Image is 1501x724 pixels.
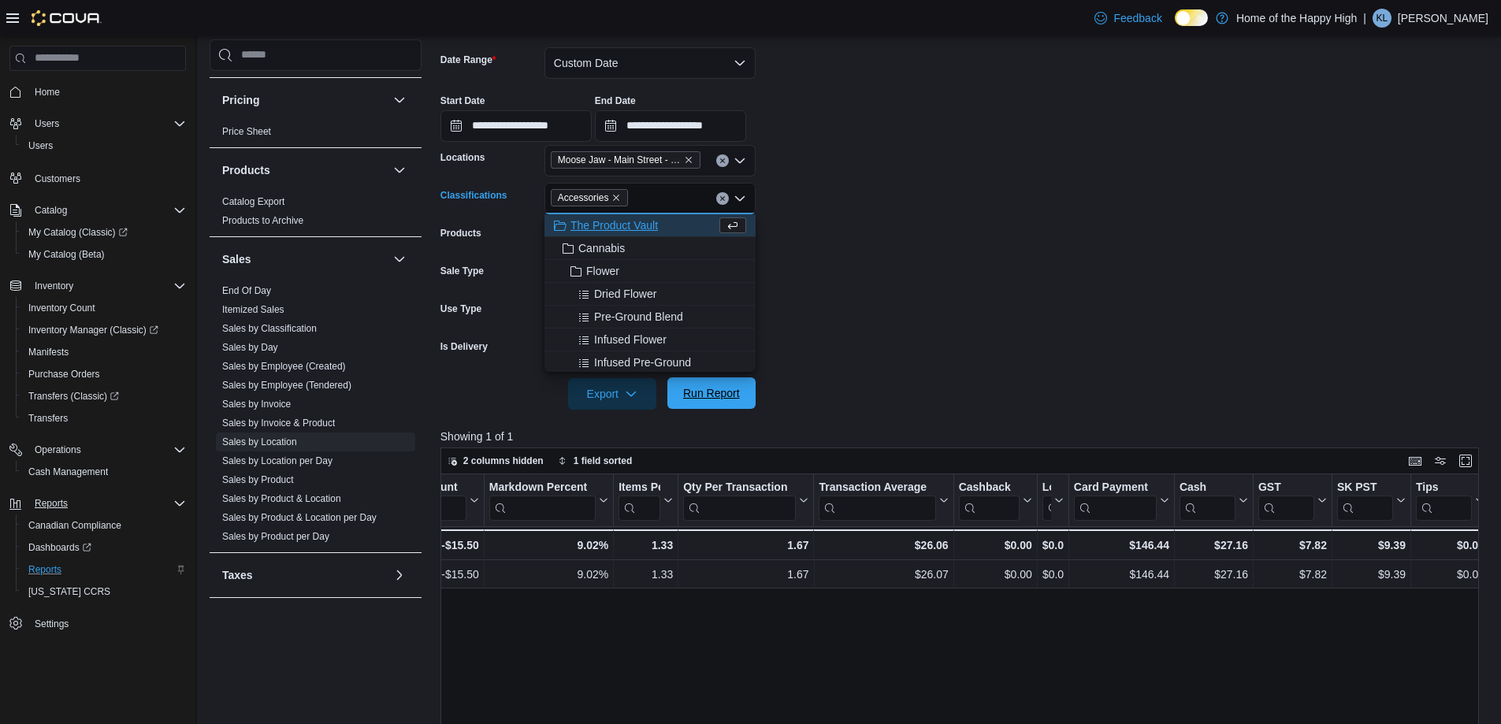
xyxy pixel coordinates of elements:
[222,251,387,267] button: Sales
[551,189,629,206] span: Accessories
[22,321,165,340] a: Inventory Manager (Classic)
[1456,451,1475,470] button: Enter fullscreen
[463,455,544,467] span: 2 columns hidden
[595,95,636,107] label: End Date
[28,139,53,152] span: Users
[381,536,478,555] div: -$15.50
[1416,565,1484,584] div: $0.00
[440,227,481,239] label: Products
[619,565,673,584] div: 1.33
[594,355,691,370] span: Infused Pre-Ground
[958,481,1031,521] button: Cashback
[578,378,647,410] span: Export
[558,190,609,206] span: Accessories
[28,368,100,381] span: Purchase Orders
[381,565,478,584] div: -$15.50
[1258,481,1314,496] div: GST
[28,614,186,633] span: Settings
[544,329,756,351] button: Infused Flower
[619,481,673,521] button: Items Per Transaction
[28,346,69,358] span: Manifests
[28,226,128,239] span: My Catalog (Classic)
[1363,9,1366,28] p: |
[22,582,117,601] a: [US_STATE] CCRS
[222,567,387,583] button: Taxes
[594,309,683,325] span: Pre-Ground Blend
[958,481,1019,496] div: Cashback
[1088,2,1168,34] a: Feedback
[16,407,192,429] button: Transfers
[28,412,68,425] span: Transfers
[222,380,351,391] a: Sales by Employee (Tendered)
[22,387,125,406] a: Transfers (Classic)
[222,214,303,227] span: Products to Archive
[210,281,422,552] div: Sales
[22,343,75,362] a: Manifests
[819,536,948,555] div: $26.06
[1431,451,1450,470] button: Display options
[1337,481,1393,496] div: SK PST
[390,566,409,585] button: Taxes
[551,151,700,169] span: Moose Jaw - Main Street - Fire & Flower
[544,351,756,374] button: Infused Pre-Ground
[22,223,134,242] a: My Catalog (Classic)
[222,360,346,373] span: Sales by Employee (Created)
[28,519,121,532] span: Canadian Compliance
[22,538,186,557] span: Dashboards
[22,321,186,340] span: Inventory Manager (Classic)
[22,223,186,242] span: My Catalog (Classic)
[390,91,409,110] button: Pricing
[489,565,608,584] div: 9.02%
[22,409,186,428] span: Transfers
[28,390,119,403] span: Transfers (Classic)
[3,612,192,635] button: Settings
[16,341,192,363] button: Manifests
[586,263,619,279] span: Flower
[440,189,507,202] label: Classifications
[390,161,409,180] button: Products
[440,151,485,164] label: Locations
[440,265,484,277] label: Sale Type
[210,122,422,147] div: Pricing
[22,560,68,579] a: Reports
[819,481,948,521] button: Transaction Average
[28,494,186,513] span: Reports
[35,117,59,130] span: Users
[819,565,948,584] div: $26.07
[22,516,128,535] a: Canadian Compliance
[28,277,80,295] button: Inventory
[1042,481,1051,521] div: Loyalty Redemptions
[35,618,69,630] span: Settings
[489,481,608,521] button: Markdown Percent
[16,581,192,603] button: [US_STATE] CCRS
[28,201,73,220] button: Catalog
[441,451,550,470] button: 2 columns hidden
[440,303,481,315] label: Use Type
[222,323,317,334] a: Sales by Classification
[222,304,284,315] a: Itemized Sales
[574,455,633,467] span: 1 field sorted
[28,494,74,513] button: Reports
[22,245,186,264] span: My Catalog (Beta)
[222,196,284,207] a: Catalog Export
[222,531,329,542] a: Sales by Product per Day
[28,563,61,576] span: Reports
[1113,10,1161,26] span: Feedback
[28,201,186,220] span: Catalog
[22,245,111,264] a: My Catalog (Beta)
[619,481,660,521] div: Items Per Transaction
[3,80,192,103] button: Home
[1180,481,1235,496] div: Cash
[9,74,186,676] nav: Complex example
[489,481,596,496] div: Markdown Percent
[222,342,278,353] a: Sales by Day
[22,136,59,155] a: Users
[222,512,377,523] a: Sales by Product & Location per Day
[16,319,192,341] a: Inventory Manager (Classic)
[16,135,192,157] button: Users
[1398,9,1488,28] p: [PERSON_NAME]
[22,299,186,317] span: Inventory Count
[570,217,658,233] span: The Product Vault
[3,492,192,514] button: Reports
[222,455,333,466] a: Sales by Location per Day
